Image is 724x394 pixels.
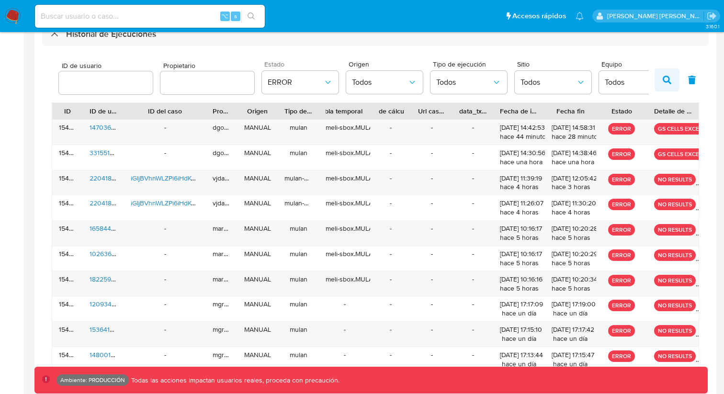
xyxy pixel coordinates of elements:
p: Todas las acciones impactan usuarios reales, proceda con precaución. [129,376,339,385]
span: ⌥ [221,11,228,21]
a: Notificaciones [576,12,584,20]
p: Ambiente: PRODUCCIÓN [60,378,125,382]
p: edwin.alonso@mercadolibre.com.co [607,11,704,21]
input: Buscar usuario o caso... [35,10,265,23]
button: search-icon [241,10,261,23]
span: s [234,11,237,21]
span: Accesos rápidos [512,11,566,21]
a: Salir [707,11,717,21]
span: 3.160.1 [706,23,719,30]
